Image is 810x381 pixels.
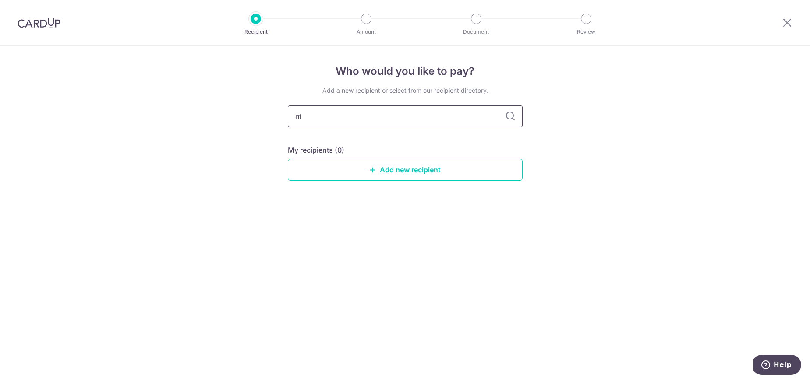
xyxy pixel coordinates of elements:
a: Add new recipient [288,159,523,181]
p: Document [444,28,509,36]
h4: Who would you like to pay? [288,63,523,79]
div: Add a new recipient or select from our recipient directory. [288,86,523,95]
iframe: Opens a widget where you can find more information [753,355,801,377]
img: CardUp [18,17,60,28]
p: Recipient [223,28,288,36]
p: Amount [334,28,399,36]
h5: My recipients (0) [288,145,344,155]
p: Review [554,28,619,36]
input: Search for any recipient here [288,105,523,127]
